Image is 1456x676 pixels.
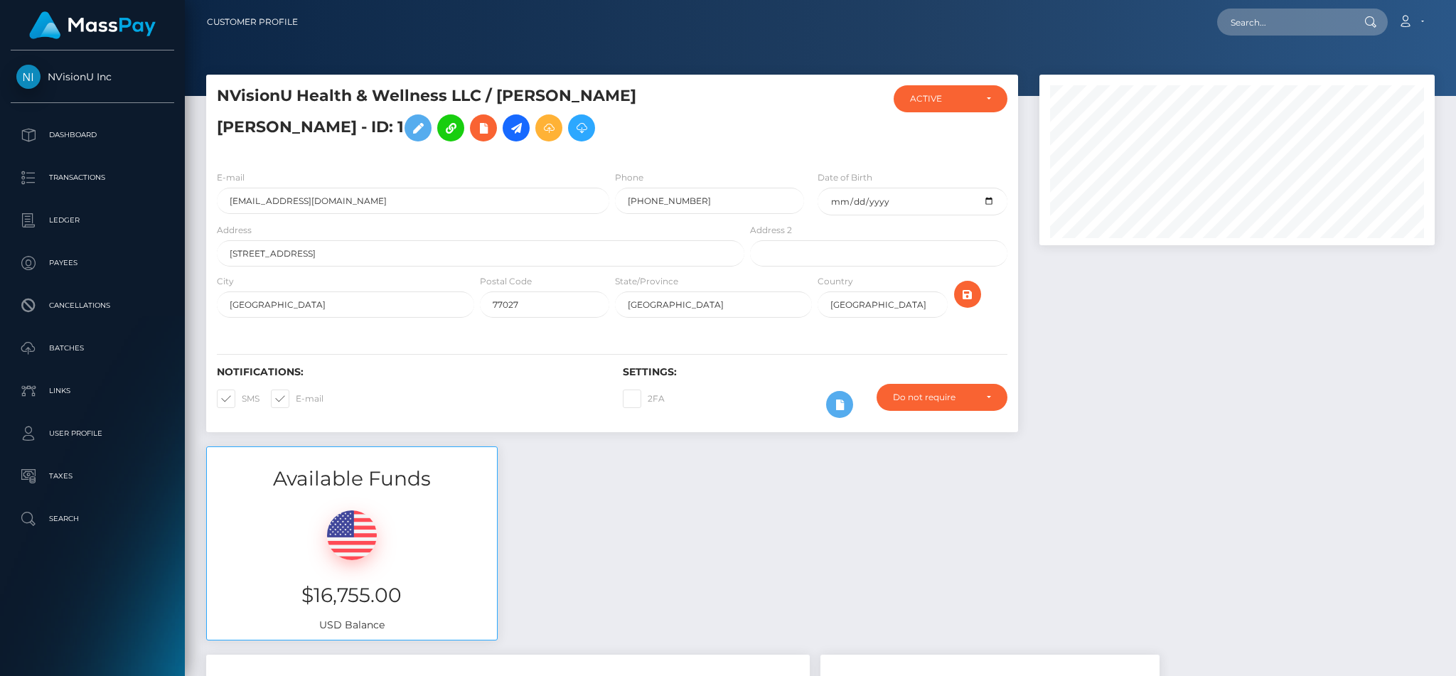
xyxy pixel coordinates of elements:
[615,171,643,184] label: Phone
[217,171,245,184] label: E-mail
[750,224,792,237] label: Address 2
[16,380,168,402] p: Links
[910,93,975,104] div: ACTIVE
[877,384,1007,411] button: Do not require
[11,245,174,281] a: Payees
[11,501,174,537] a: Search
[16,466,168,487] p: Taxes
[480,275,532,288] label: Postal Code
[503,114,530,141] a: Initiate Payout
[218,581,486,609] h3: $16,755.00
[11,70,174,83] span: NVisionU Inc
[16,295,168,316] p: Cancellations
[16,65,41,89] img: NVisionU Inc
[623,390,665,408] label: 2FA
[217,275,234,288] label: City
[207,465,497,493] h3: Available Funds
[16,252,168,274] p: Payees
[894,85,1007,112] button: ACTIVE
[217,85,737,149] h5: NVisionU Health & Wellness LLC / [PERSON_NAME] [PERSON_NAME] - ID: 1
[1217,9,1351,36] input: Search...
[11,373,174,409] a: Links
[327,510,377,560] img: USD.png
[16,338,168,359] p: Batches
[11,203,174,238] a: Ledger
[217,366,601,378] h6: Notifications:
[818,171,872,184] label: Date of Birth
[11,288,174,323] a: Cancellations
[29,11,156,39] img: MassPay Logo
[217,224,252,237] label: Address
[217,390,259,408] label: SMS
[818,275,853,288] label: Country
[623,366,1007,378] h6: Settings:
[16,124,168,146] p: Dashboard
[16,423,168,444] p: User Profile
[271,390,323,408] label: E-mail
[16,508,168,530] p: Search
[207,7,298,37] a: Customer Profile
[615,275,678,288] label: State/Province
[893,392,975,403] div: Do not require
[11,331,174,366] a: Batches
[16,210,168,231] p: Ledger
[11,416,174,451] a: User Profile
[16,167,168,188] p: Transactions
[207,493,497,640] div: USD Balance
[11,117,174,153] a: Dashboard
[11,160,174,195] a: Transactions
[11,458,174,494] a: Taxes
